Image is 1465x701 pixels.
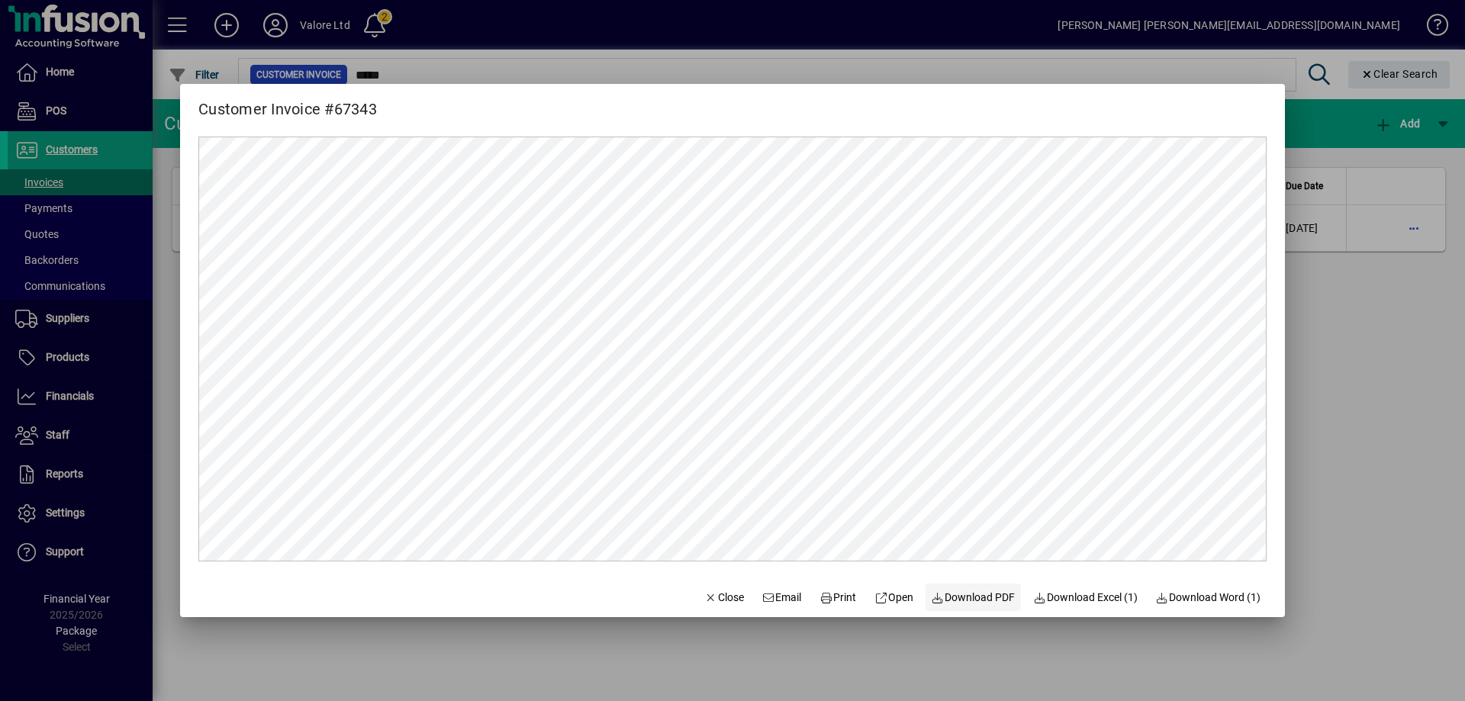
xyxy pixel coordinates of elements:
[926,584,1022,611] a: Download PDF
[762,590,802,606] span: Email
[932,590,1016,606] span: Download PDF
[1033,590,1138,606] span: Download Excel (1)
[756,584,808,611] button: Email
[874,590,913,606] span: Open
[1156,590,1261,606] span: Download Word (1)
[1150,584,1267,611] button: Download Word (1)
[819,590,856,606] span: Print
[698,584,750,611] button: Close
[180,84,395,121] h2: Customer Invoice #67343
[868,584,919,611] a: Open
[813,584,862,611] button: Print
[1027,584,1144,611] button: Download Excel (1)
[704,590,744,606] span: Close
